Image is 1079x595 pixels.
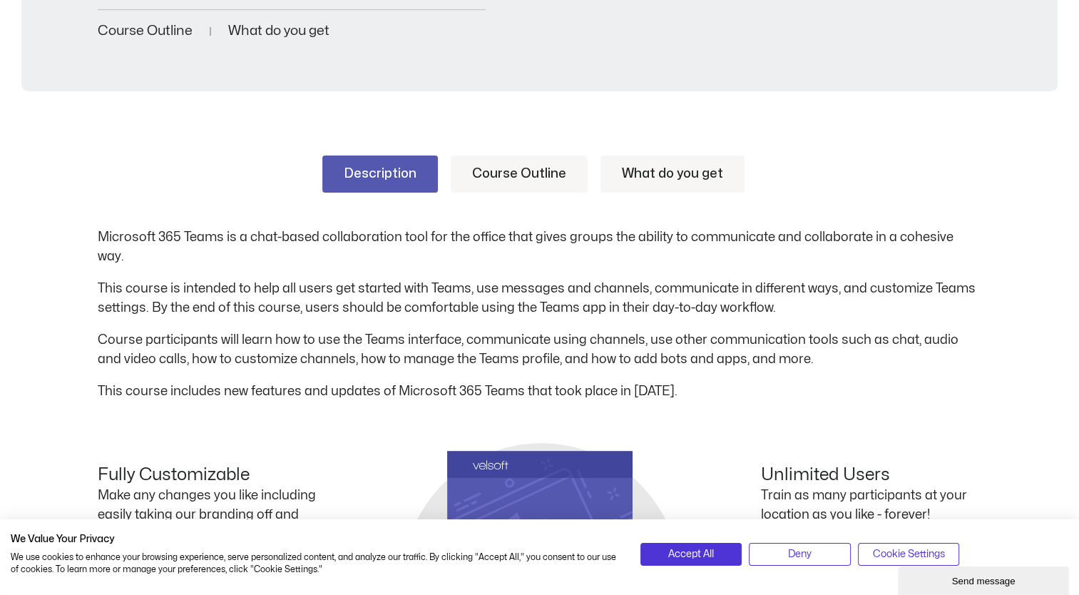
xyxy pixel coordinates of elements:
[761,486,982,524] p: Train as many participants at your location as you like - forever!
[98,24,193,38] a: Course Outline
[98,279,982,317] p: This course is intended to help all users get started with Teams, use messages and channels, comm...
[11,551,619,576] p: We use cookies to enhance your browsing experience, serve personalized content, and analyze our t...
[761,465,982,486] h4: Unlimited Users
[749,543,851,566] button: Deny all cookies
[858,543,960,566] button: Adjust cookie preferences
[451,156,588,193] a: Course Outline
[98,382,982,401] p: This course includes new features and updates of Microsoft 365 Teams that took place in [DATE].
[640,543,742,566] button: Accept all cookies
[898,564,1072,595] iframe: chat widget
[228,24,329,38] a: What do you get
[98,486,319,544] p: Make any changes you like including easily taking our branding off and replacing it with yours.
[668,546,714,562] span: Accept All
[11,533,619,546] h2: We Value Your Privacy
[98,465,319,486] h4: Fully Customizable
[322,156,438,193] a: Description
[98,330,982,369] p: Course participants will learn how to use the Teams interface, communicate using channels, use ot...
[788,546,812,562] span: Deny
[600,156,745,193] a: What do you get
[98,228,982,266] p: Microsoft 365 Teams is a chat-based collaboration tool for the office that gives groups the abili...
[873,546,945,562] span: Cookie Settings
